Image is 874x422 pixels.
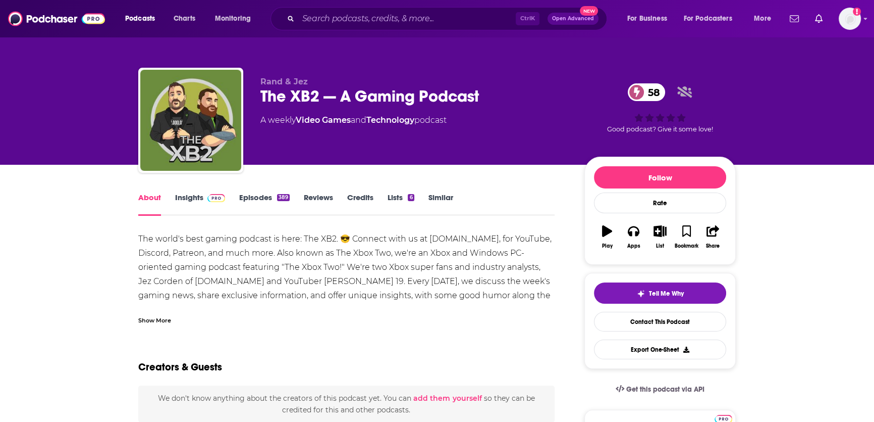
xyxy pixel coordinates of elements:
div: Bookmark [675,243,698,249]
button: open menu [747,11,784,27]
span: Rand & Jez [260,77,308,86]
span: For Business [627,12,667,26]
button: tell me why sparkleTell Me Why [594,283,726,304]
span: Open Advanced [552,16,594,21]
span: Get this podcast via API [626,385,704,394]
span: Ctrl K [516,12,539,25]
div: Rate [594,193,726,213]
a: Credits [347,193,373,216]
img: The XB2 — A Gaming Podcast [140,70,241,171]
a: Get this podcast via API [608,377,713,402]
button: Bookmark [673,219,699,255]
span: Good podcast? Give it some love! [607,125,713,133]
button: open menu [208,11,264,27]
a: Contact This Podcast [594,312,726,332]
div: A weekly podcast [260,114,447,126]
input: Search podcasts, credits, & more... [298,11,516,27]
span: and [351,115,366,125]
div: Apps [627,243,640,249]
div: The world's best gaming podcast is here: The XB2. 😎 Connect with us at [DOMAIN_NAME], for YouTube... [138,232,555,317]
span: More [754,12,771,26]
a: InsightsPodchaser Pro [175,193,225,216]
a: Show notifications dropdown [786,10,803,27]
span: Charts [174,12,195,26]
div: Search podcasts, credits, & more... [280,7,617,30]
div: 6 [408,194,414,201]
h2: Creators & Guests [138,361,222,373]
span: We don't know anything about the creators of this podcast yet . You can so they can be credited f... [158,394,534,414]
img: Podchaser - Follow, Share and Rate Podcasts [8,9,105,28]
a: Lists6 [388,193,414,216]
a: Similar [428,193,453,216]
a: Video Games [296,115,351,125]
button: Export One-Sheet [594,340,726,359]
a: About [138,193,161,216]
a: Technology [366,115,414,125]
span: Monitoring [215,12,251,26]
button: Open AdvancedNew [548,13,598,25]
div: 389 [277,194,290,201]
a: Reviews [304,193,333,216]
span: 58 [638,83,665,101]
div: Share [706,243,720,249]
div: Play [602,243,613,249]
span: For Podcasters [684,12,732,26]
button: Follow [594,166,726,189]
a: Episodes389 [239,193,290,216]
span: Podcasts [125,12,155,26]
button: Play [594,219,620,255]
button: open menu [677,11,747,27]
button: add them yourself [413,394,481,402]
button: Share [700,219,726,255]
span: Logged in as Pickaxe [839,8,861,30]
a: Show notifications dropdown [811,10,827,27]
button: open menu [620,11,680,27]
div: 58Good podcast? Give it some love! [584,77,736,139]
img: User Profile [839,8,861,30]
span: New [580,6,598,16]
button: List [647,219,673,255]
a: Charts [167,11,201,27]
img: Podchaser Pro [207,194,225,202]
button: Show profile menu [839,8,861,30]
svg: Add a profile image [853,8,861,16]
img: tell me why sparkle [637,290,645,298]
span: Tell Me Why [649,290,684,298]
button: Apps [620,219,646,255]
div: List [656,243,664,249]
button: open menu [118,11,168,27]
a: 58 [628,83,665,101]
